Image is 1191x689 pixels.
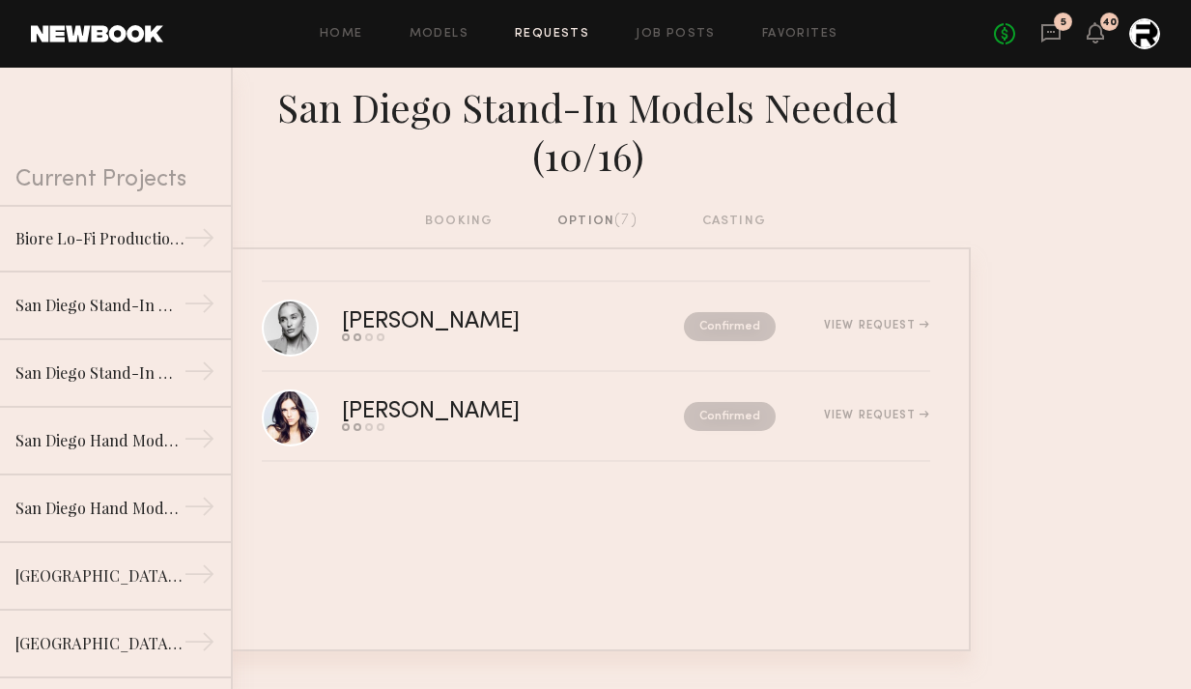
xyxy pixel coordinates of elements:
[515,28,589,41] a: Requests
[15,361,184,385] div: San Diego Stand-In Models Needed (10/22)
[342,401,602,423] div: [PERSON_NAME]
[320,28,363,41] a: Home
[614,213,638,228] span: (7)
[15,294,184,317] div: San Diego Stand-In Models Needed (10/16)
[184,626,215,665] div: →
[15,497,184,520] div: San Diego Hand Models Needed (9/4)
[184,222,215,261] div: →
[15,227,184,250] div: Biore Lo-Fi Production 3
[15,564,184,588] div: [GEOGRAPHIC_DATA] Local Stand-Ins Needed (6/3)
[762,28,838,41] a: Favorites
[1061,17,1066,28] div: 5
[221,83,971,180] div: San Diego Stand-In Models Needed (10/16)
[184,288,215,327] div: →
[15,429,184,452] div: San Diego Hand Models Needed (9/16)
[262,372,930,462] a: [PERSON_NAME]ConfirmedView Request
[262,282,930,372] a: [PERSON_NAME]ConfirmedView Request
[184,559,215,597] div: →
[184,491,215,530] div: →
[1040,22,1062,46] a: 5
[184,423,215,462] div: →
[824,320,929,331] div: View Request
[684,312,776,341] nb-request-status: Confirmed
[684,402,776,431] nb-request-status: Confirmed
[342,311,602,333] div: [PERSON_NAME]
[1102,17,1117,28] div: 40
[824,410,929,421] div: View Request
[15,632,184,655] div: [GEOGRAPHIC_DATA] Local Skincare Models Needed (6/18)
[410,28,468,41] a: Models
[636,28,716,41] a: Job Posts
[184,356,215,394] div: →
[557,211,638,232] div: option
